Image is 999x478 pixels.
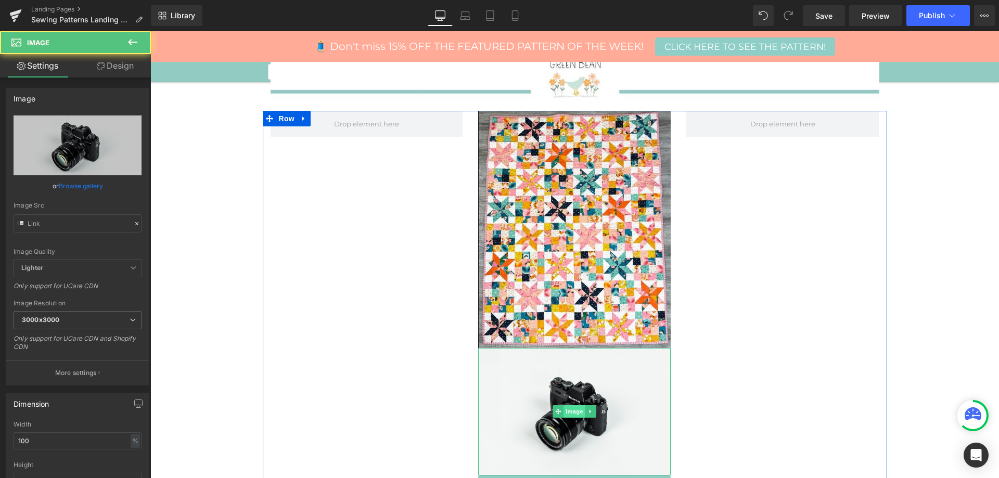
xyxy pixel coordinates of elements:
input: Link [14,214,142,232]
div: Open Intercom Messenger [964,443,989,468]
div: Image Quality [14,248,142,255]
div: Dimension [14,394,49,408]
a: Landing Pages [31,5,151,14]
button: More settings [6,360,149,385]
a: Expand / Collapse [435,374,446,386]
b: Lighter [21,264,43,272]
span: Preview [862,10,890,21]
div: Height [14,461,142,469]
a: Laptop [453,5,478,26]
span: Image [27,38,49,47]
div: Only support for UCare CDN [14,282,142,297]
div: % [131,434,140,448]
button: Publish [906,5,970,26]
span: 🧵 Don't miss 15% OFF THE FEATURED PATTERN OF THE WEEK! [164,9,493,21]
span: Sewing Patterns Landing Page [31,16,131,24]
a: CLICK HERE TO SEE THE PATTERN! [505,6,685,24]
span: Save [815,10,832,21]
button: Undo [753,5,774,26]
a: Mobile [503,5,528,26]
div: Width [14,421,142,428]
a: Expand / Collapse [147,80,160,95]
b: 3000x3000 [22,316,59,324]
span: Image [414,374,436,386]
div: or [14,180,142,191]
a: Desktop [428,5,453,26]
a: Browse gallery [59,177,103,195]
a: All Digital Patterns 15% Off! [328,444,520,468]
a: New Library [151,5,202,26]
div: Image Src [14,202,142,209]
a: Design [78,54,153,77]
span: Row [126,80,147,95]
div: Image [14,88,35,103]
a: Preview [849,5,902,26]
a: Tablet [478,5,503,26]
span: Library [171,11,195,20]
div: Image Resolution [14,300,142,307]
p: More settings [55,368,97,378]
button: More [974,5,995,26]
input: auto [14,432,142,449]
span: Publish [919,11,945,20]
div: Only support for UCare CDN and Shopify CDN [14,334,142,358]
button: Redo [778,5,799,26]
